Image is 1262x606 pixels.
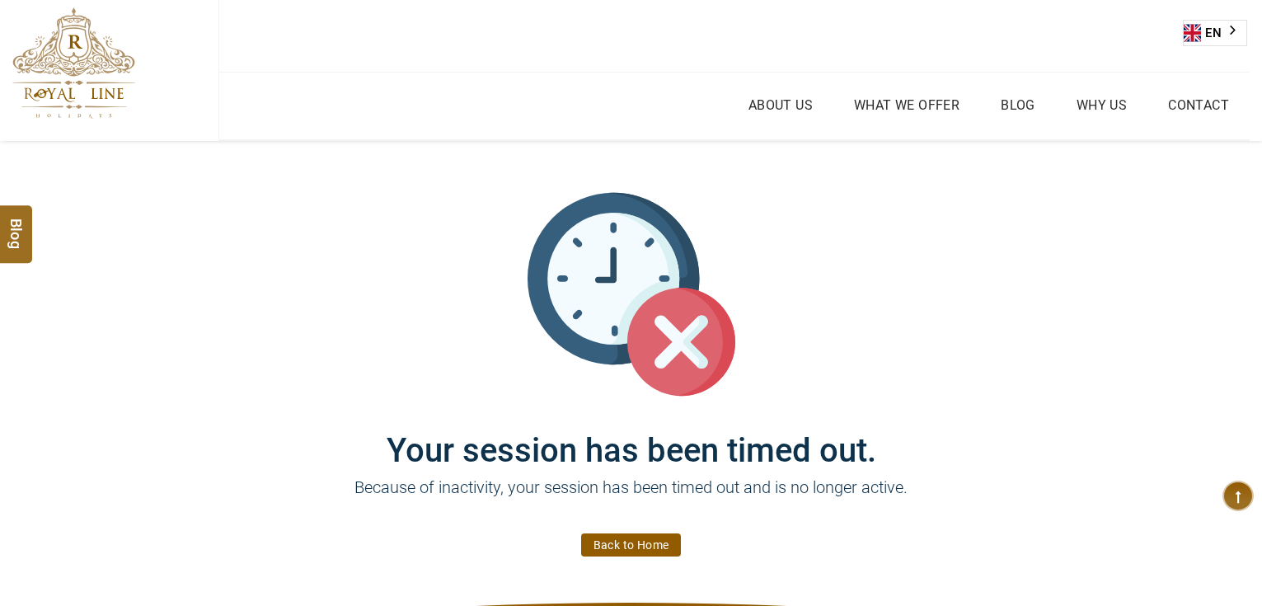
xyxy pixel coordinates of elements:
a: What we Offer [850,93,964,117]
img: The Royal Line Holidays [12,7,135,119]
a: Back to Home [581,533,682,557]
p: Because of inactivity, your session has been timed out and is no longer active. [137,475,1126,524]
img: session_time_out.svg [528,190,735,398]
a: Blog [997,93,1039,117]
a: Why Us [1072,93,1131,117]
span: Blog [6,218,27,232]
a: Contact [1164,93,1233,117]
a: About Us [744,93,817,117]
div: Language [1183,20,1247,46]
h1: Your session has been timed out. [137,398,1126,470]
aside: Language selected: English [1183,20,1247,46]
a: EN [1184,21,1246,45]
